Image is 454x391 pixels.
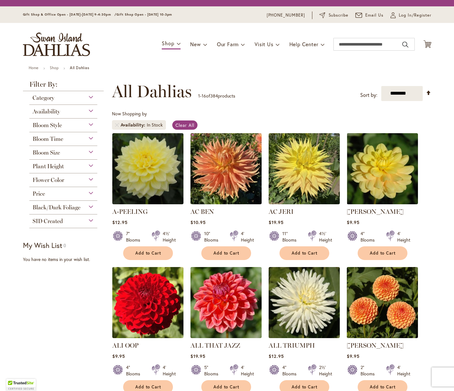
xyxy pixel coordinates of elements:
div: 10" Blooms [204,230,222,243]
span: Add to Cart [135,384,161,390]
img: AMBER QUEEN [347,267,418,338]
span: $9.95 [347,219,360,225]
span: $9.95 [112,353,125,359]
img: ALI OOP [112,267,183,338]
button: Add to Cart [201,246,251,260]
div: 4' Height [163,364,176,377]
img: ALL TRIUMPH [269,267,340,338]
a: [PERSON_NAME] [347,208,404,215]
span: All Dahlias [112,82,192,101]
span: 384 [210,93,218,99]
div: 4" Blooms [361,230,378,243]
a: Remove Availability In Stock [115,123,119,127]
a: ALI OOP [112,333,183,339]
a: AHOY MATEY [347,199,418,206]
span: Add to Cart [213,384,240,390]
strong: All Dahlias [70,65,89,70]
span: $19.95 [190,353,205,359]
span: Bloom Style [33,122,62,129]
span: Price [33,190,45,197]
span: Our Farm [217,41,239,47]
div: 5" Blooms [204,364,222,377]
div: 7" Blooms [126,230,144,243]
span: 1 [198,93,200,99]
a: Clear All [172,120,197,130]
strong: My Wish List [23,241,62,250]
div: 4' Height [397,364,410,377]
span: Shop [162,40,174,47]
a: ALL TRIUMPH [269,333,340,339]
button: Search [402,40,408,50]
img: A-Peeling [112,133,183,204]
span: Add to Cart [292,384,318,390]
label: Sort by: [360,89,377,101]
span: Add to Cart [370,384,396,390]
a: Shop [50,65,59,70]
img: AHOY MATEY [347,133,418,204]
div: In Stock [147,122,163,128]
div: 4" Blooms [282,364,300,377]
span: Availability [33,108,60,115]
span: Log In/Register [399,12,431,18]
img: AC BEN [190,133,262,204]
button: Add to Cart [358,246,407,260]
a: [PERSON_NAME] [347,342,404,349]
span: Add to Cart [135,250,161,256]
span: Now Shopping by [112,111,147,117]
span: Visit Us [255,41,273,47]
span: Add to Cart [370,250,396,256]
div: TrustedSite Certified [6,379,36,391]
span: $12.95 [112,219,128,225]
span: Bloom Size [33,149,60,156]
span: Add to Cart [213,250,240,256]
button: Add to Cart [123,246,173,260]
a: ALI OOP [112,342,138,349]
a: AC BEN [190,208,214,215]
img: AC Jeri [269,133,340,204]
div: 2" Blooms [361,364,378,377]
div: 11" Blooms [282,230,300,243]
a: AMBER QUEEN [347,333,418,339]
a: store logo [23,33,90,56]
span: Email Us [365,12,383,18]
a: ALL TRIUMPH [269,342,315,349]
a: Home [29,65,39,70]
img: ALL THAT JAZZ [190,267,262,338]
span: Availability [121,122,147,128]
a: AC JERI [269,208,294,215]
div: You have no items in your wish list. [23,256,108,263]
strong: Filter By: [23,81,104,91]
div: 4' Height [241,364,254,377]
span: $9.95 [347,353,360,359]
span: New [190,41,201,47]
span: Category [33,94,54,101]
a: [PHONE_NUMBER] [267,12,305,18]
span: $10.95 [190,219,206,225]
a: AC Jeri [269,199,340,206]
a: A-Peeling [112,199,183,206]
span: Gift Shop Open - [DATE] 10-3pm [116,12,172,17]
button: Add to Cart [279,246,329,260]
span: Clear All [175,122,194,128]
span: Add to Cart [292,250,318,256]
span: SID Created [33,218,63,225]
span: $12.95 [269,353,284,359]
span: Flower Color [33,177,64,184]
a: ALL THAT JAZZ [190,333,262,339]
span: Subscribe [329,12,349,18]
p: - of products [198,91,235,101]
span: Plant Height [33,163,64,170]
div: 4' Height [397,230,410,243]
div: 4½' Height [163,230,176,243]
span: Black/Dark Foliage [33,204,80,211]
div: 2½' Height [319,364,332,377]
a: A-PEELING [112,208,148,215]
a: Email Us [355,12,383,18]
a: AC BEN [190,199,262,206]
span: Gift Shop & Office Open - [DATE]-[DATE] 9-4:30pm / [23,12,117,17]
span: 16 [202,93,206,99]
a: ALL THAT JAZZ [190,342,240,349]
div: 4" Blooms [126,364,144,377]
div: 4' Height [241,230,254,243]
div: 4½' Height [319,230,332,243]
